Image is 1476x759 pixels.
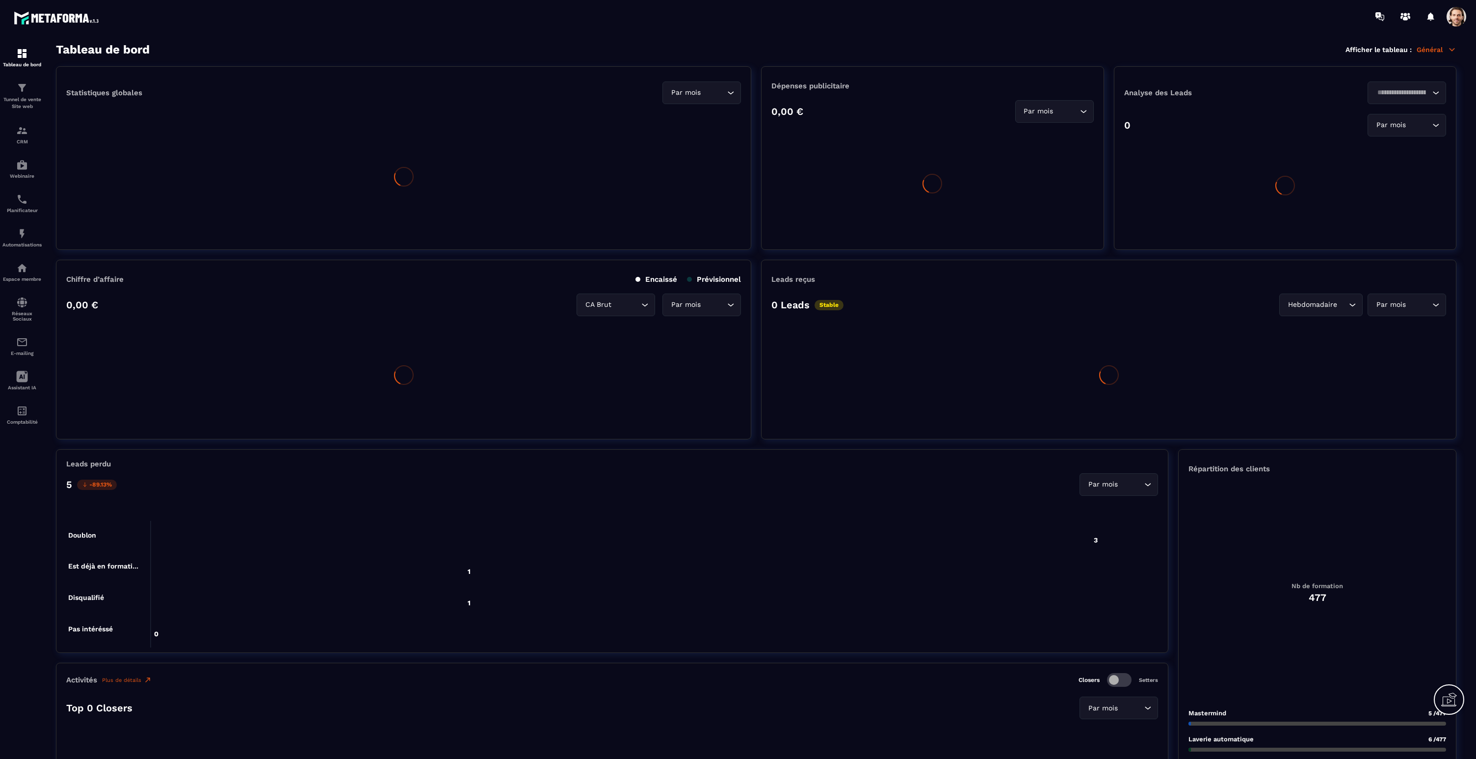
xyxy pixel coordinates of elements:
[16,405,28,417] img: accountant
[14,9,102,27] img: logo
[16,48,28,59] img: formation
[68,562,138,570] tspan: Est déjà en formati...
[2,62,42,67] p: Tableau de bord
[2,351,42,356] p: E-mailing
[577,294,655,316] div: Search for option
[815,300,843,310] p: Stable
[771,106,803,117] p: 0,00 €
[2,75,42,117] a: formationformationTunnel de vente Site web
[662,294,741,316] div: Search for option
[68,594,104,601] tspan: Disqualifié
[1079,677,1100,683] p: Closers
[1188,735,1254,743] p: Laverie automatique
[16,193,28,205] img: scheduler
[16,336,28,348] img: email
[771,81,1093,90] p: Dépenses publicitaire
[2,419,42,425] p: Comptabilité
[68,625,113,633] tspan: Pas intéréssé
[687,275,741,284] p: Prévisionnel
[1374,120,1408,131] span: Par mois
[16,228,28,240] img: automations
[1286,299,1339,310] span: Hebdomadaire
[1086,479,1120,490] span: Par mois
[68,531,96,539] tspan: Doublon
[669,87,703,98] span: Par mois
[1055,106,1078,117] input: Search for option
[102,676,152,684] a: Plus de détails
[2,40,42,75] a: formationformationTableau de bord
[66,479,72,490] p: 5
[16,82,28,94] img: formation
[771,299,810,311] p: 0 Leads
[1015,100,1094,123] div: Search for option
[1080,473,1158,496] div: Search for option
[2,289,42,329] a: social-networksocial-networkRéseaux Sociaux
[2,117,42,152] a: formationformationCRM
[2,276,42,282] p: Espace membre
[2,363,42,398] a: Assistant IA
[77,480,117,490] p: -89.13%
[2,385,42,390] p: Assistant IA
[635,275,677,284] p: Encaissé
[66,460,111,468] p: Leads perdu
[1086,703,1120,714] span: Par mois
[66,702,132,714] p: Top 0 Closers
[66,88,142,97] p: Statistiques globales
[2,152,42,186] a: automationsautomationsWebinaire
[1124,119,1131,131] p: 0
[16,159,28,171] img: automations
[144,676,152,684] img: narrow-up-right-o.6b7c60e2.svg
[1428,736,1446,743] span: 6 /477
[1080,697,1158,719] div: Search for option
[1120,479,1142,490] input: Search for option
[1279,294,1363,316] div: Search for option
[1368,114,1446,136] div: Search for option
[1368,81,1446,104] div: Search for option
[771,275,815,284] p: Leads reçus
[1374,87,1430,98] input: Search for option
[2,139,42,144] p: CRM
[56,43,150,56] h3: Tableau de bord
[1408,120,1430,131] input: Search for option
[662,81,741,104] div: Search for option
[2,220,42,255] a: automationsautomationsAutomatisations
[1124,88,1285,97] p: Analyse des Leads
[1368,294,1446,316] div: Search for option
[613,299,639,310] input: Search for option
[1139,677,1158,683] p: Setters
[1408,299,1430,310] input: Search for option
[2,329,42,363] a: emailemailE-mailing
[1417,45,1456,54] p: Général
[1022,106,1055,117] span: Par mois
[2,311,42,322] p: Réseaux Sociaux
[16,297,28,308] img: social-network
[66,275,124,284] p: Chiffre d’affaire
[16,125,28,136] img: formation
[2,208,42,213] p: Planificateur
[16,262,28,274] img: automations
[703,299,725,310] input: Search for option
[2,255,42,289] a: automationsautomationsEspace membre
[2,242,42,247] p: Automatisations
[703,87,725,98] input: Search for option
[1339,299,1346,310] input: Search for option
[2,96,42,110] p: Tunnel de vente Site web
[1345,46,1412,54] p: Afficher le tableau :
[2,186,42,220] a: schedulerschedulerPlanificateur
[2,398,42,432] a: accountantaccountantComptabilité
[66,299,98,311] p: 0,00 €
[66,676,97,684] p: Activités
[1120,703,1142,714] input: Search for option
[669,299,703,310] span: Par mois
[2,173,42,179] p: Webinaire
[1188,464,1446,473] p: Répartition des clients
[583,299,613,310] span: CA Brut
[1374,299,1408,310] span: Par mois
[1188,709,1226,717] p: Mastermind
[1428,710,1446,717] span: 5 /477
